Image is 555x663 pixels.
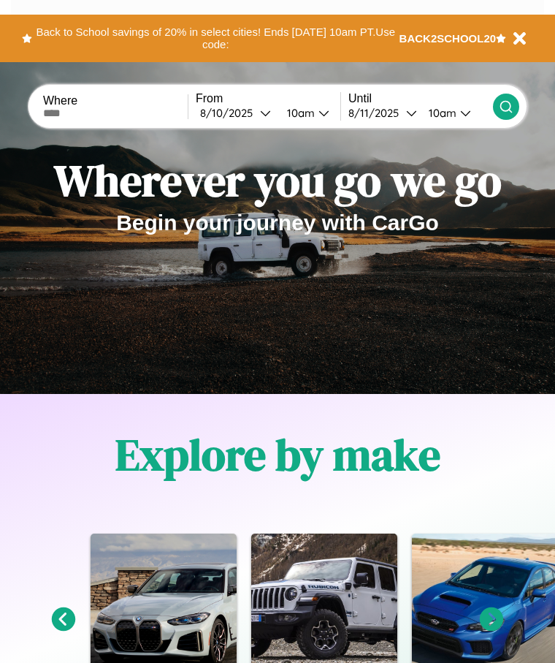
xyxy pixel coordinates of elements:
button: 10am [417,105,493,121]
label: Where [43,94,188,107]
div: 10am [280,106,318,120]
button: 8/10/2025 [196,105,275,121]
h1: Explore by make [115,425,440,485]
b: BACK2SCHOOL20 [399,32,497,45]
label: From [196,92,340,105]
label: Until [348,92,493,105]
div: 10am [421,106,460,120]
button: 10am [275,105,340,121]
div: 8 / 11 / 2025 [348,106,406,120]
button: Back to School savings of 20% in select cities! Ends [DATE] 10am PT.Use code: [32,22,399,55]
div: 8 / 10 / 2025 [200,106,260,120]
